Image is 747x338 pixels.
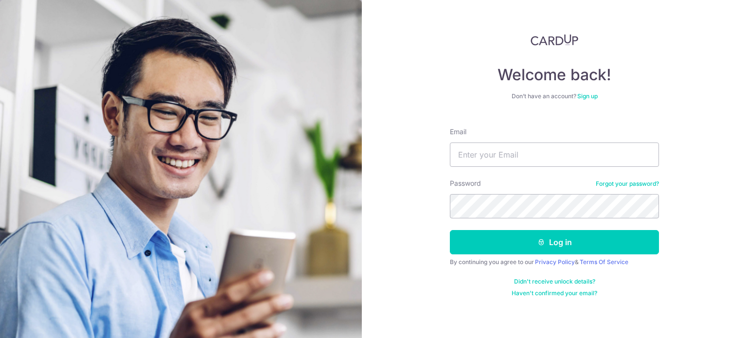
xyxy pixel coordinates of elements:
[535,258,575,266] a: Privacy Policy
[450,127,466,137] label: Email
[450,178,481,188] label: Password
[512,289,597,297] a: Haven't confirmed your email?
[596,180,659,188] a: Forgot your password?
[450,92,659,100] div: Don’t have an account?
[577,92,598,100] a: Sign up
[514,278,595,285] a: Didn't receive unlock details?
[580,258,628,266] a: Terms Of Service
[450,230,659,254] button: Log in
[450,142,659,167] input: Enter your Email
[450,258,659,266] div: By continuing you agree to our &
[450,65,659,85] h4: Welcome back!
[531,34,578,46] img: CardUp Logo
